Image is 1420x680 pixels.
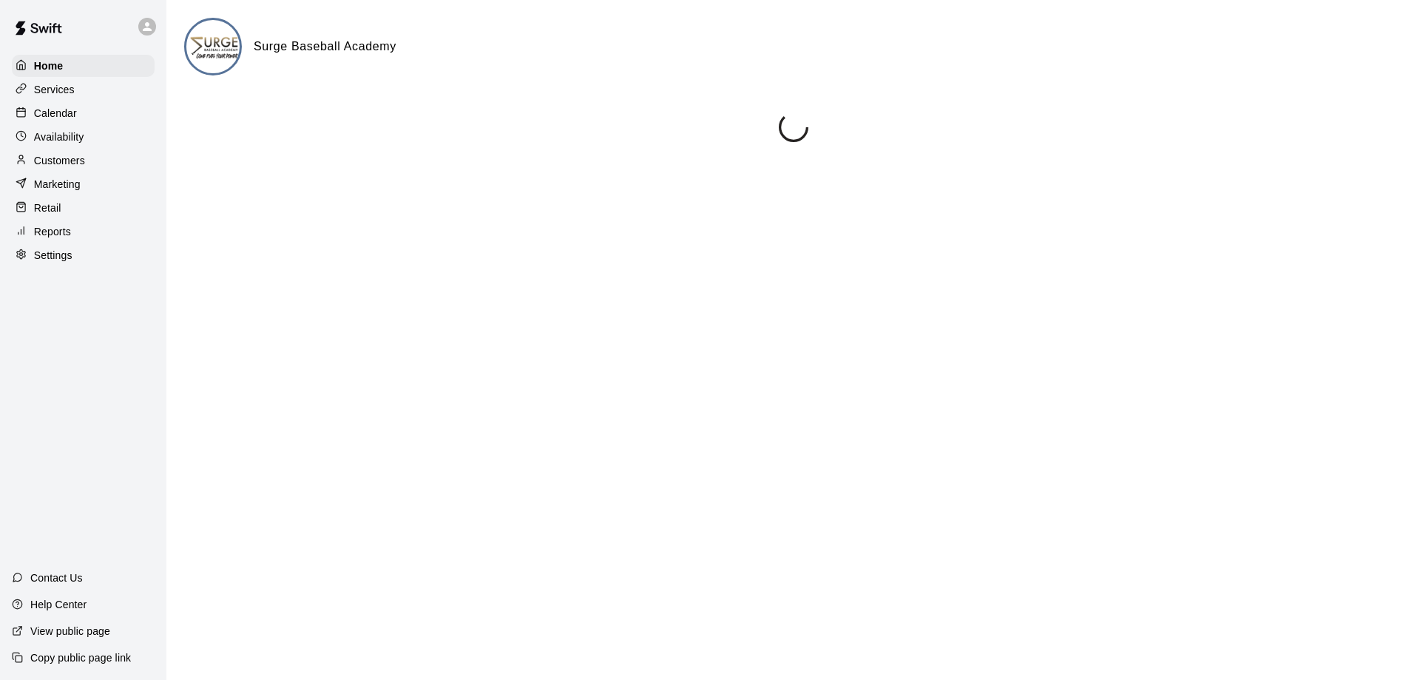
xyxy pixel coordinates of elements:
a: Calendar [12,102,155,124]
p: Reports [34,224,71,239]
a: Settings [12,244,155,266]
a: Customers [12,149,155,172]
p: Copy public page link [30,650,131,665]
p: Home [34,58,64,73]
img: Surge Baseball Academy logo [186,20,242,75]
a: Reports [12,221,155,243]
p: Calendar [34,106,77,121]
p: View public page [30,624,110,639]
p: Marketing [34,177,81,192]
a: Home [12,55,155,77]
p: Customers [34,153,85,168]
a: Marketing [12,173,155,195]
a: Services [12,78,155,101]
p: Services [34,82,75,97]
p: Settings [34,248,72,263]
a: Availability [12,126,155,148]
a: Retail [12,197,155,219]
h6: Surge Baseball Academy [254,37,396,56]
p: Availability [34,129,84,144]
p: Help Center [30,597,87,612]
p: Contact Us [30,570,83,585]
p: Retail [34,201,61,215]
